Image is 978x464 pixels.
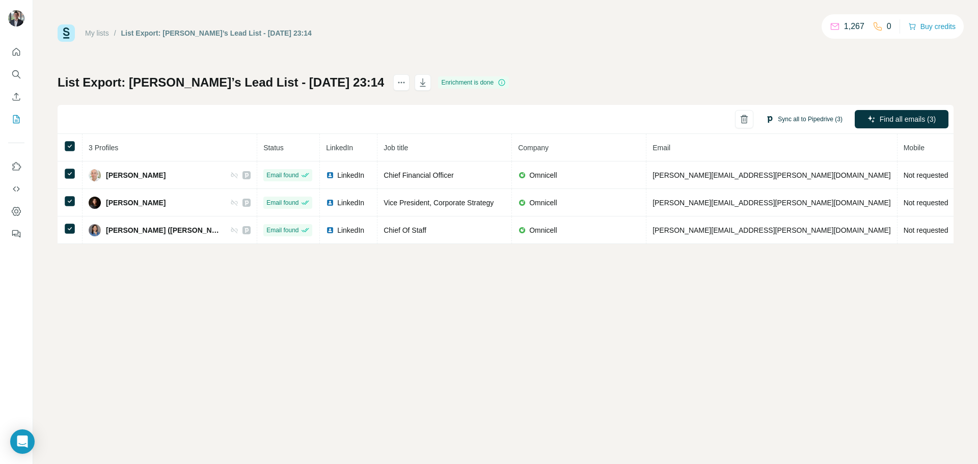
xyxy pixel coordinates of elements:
button: Quick start [8,43,24,61]
li: / [114,28,116,38]
img: Avatar [89,224,101,236]
span: Find all emails (3) [880,114,936,124]
span: LinkedIn [337,198,364,208]
p: 0 [887,20,891,33]
span: Email found [266,198,298,207]
button: Dashboard [8,202,24,221]
span: [PERSON_NAME] [106,170,166,180]
span: [PERSON_NAME] [106,198,166,208]
span: LinkedIn [337,225,364,235]
span: [PERSON_NAME][EMAIL_ADDRESS][PERSON_NAME][DOMAIN_NAME] [653,226,891,234]
div: Open Intercom Messenger [10,429,35,454]
button: Buy credits [908,19,956,34]
img: Avatar [8,10,24,26]
h1: List Export: [PERSON_NAME]’s Lead List - [DATE] 23:14 [58,74,384,91]
a: My lists [85,29,109,37]
img: company-logo [518,226,526,234]
span: Chief Of Staff [384,226,426,234]
button: Sync all to Pipedrive (3) [758,112,850,127]
span: [PERSON_NAME][EMAIL_ADDRESS][PERSON_NAME][DOMAIN_NAME] [653,171,891,179]
button: Search [8,65,24,84]
button: Enrich CSV [8,88,24,106]
img: LinkedIn logo [326,171,334,179]
span: 3 Profiles [89,144,118,152]
span: Job title [384,144,408,152]
div: Enrichment is done [438,76,509,89]
img: LinkedIn logo [326,199,334,207]
span: Not requested [904,171,948,179]
img: LinkedIn logo [326,226,334,234]
span: Vice President, Corporate Strategy [384,199,494,207]
span: Email [653,144,670,152]
span: Company [518,144,549,152]
span: LinkedIn [326,144,353,152]
img: company-logo [518,199,526,207]
button: Feedback [8,225,24,243]
span: Not requested [904,199,948,207]
button: Use Surfe on LinkedIn [8,157,24,176]
span: Not requested [904,226,948,234]
span: Omnicell [529,170,557,180]
span: Omnicell [529,225,557,235]
button: actions [393,74,410,91]
button: Use Surfe API [8,180,24,198]
span: Chief Financial Officer [384,171,453,179]
img: Avatar [89,197,101,209]
img: Surfe Logo [58,24,75,42]
span: Email found [266,171,298,180]
span: [PERSON_NAME] ([PERSON_NAME]) [106,225,220,235]
span: Email found [266,226,298,235]
img: Avatar [89,169,101,181]
p: 1,267 [844,20,864,33]
span: Omnicell [529,198,557,208]
span: [PERSON_NAME][EMAIL_ADDRESS][PERSON_NAME][DOMAIN_NAME] [653,199,891,207]
span: Status [263,144,284,152]
span: Mobile [904,144,925,152]
img: company-logo [518,171,526,179]
button: My lists [8,110,24,128]
div: List Export: [PERSON_NAME]’s Lead List - [DATE] 23:14 [121,28,312,38]
button: Find all emails (3) [855,110,948,128]
span: LinkedIn [337,170,364,180]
